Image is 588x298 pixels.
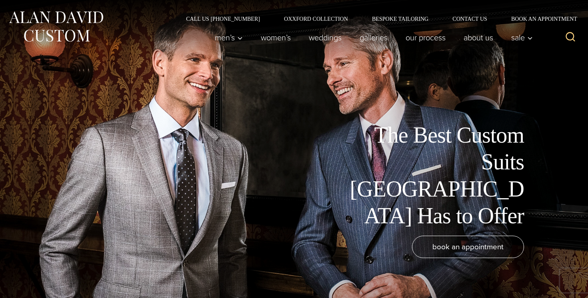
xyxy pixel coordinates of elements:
[344,122,524,229] h1: The Best Custom Suits [GEOGRAPHIC_DATA] Has to Offer
[499,16,580,22] a: Book an Appointment
[360,16,440,22] a: Bespoke Tailoring
[412,236,524,258] a: book an appointment
[8,9,104,44] img: Alan David Custom
[440,16,499,22] a: Contact Us
[561,28,580,47] button: View Search Form
[174,16,580,22] nav: Secondary Navigation
[511,34,533,42] span: Sale
[397,30,455,46] a: Our Process
[252,30,300,46] a: Women’s
[174,16,272,22] a: Call Us [PHONE_NUMBER]
[215,34,243,42] span: Men’s
[432,241,504,252] span: book an appointment
[351,30,397,46] a: Galleries
[455,30,502,46] a: About Us
[300,30,351,46] a: weddings
[272,16,360,22] a: Oxxford Collection
[206,30,537,46] nav: Primary Navigation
